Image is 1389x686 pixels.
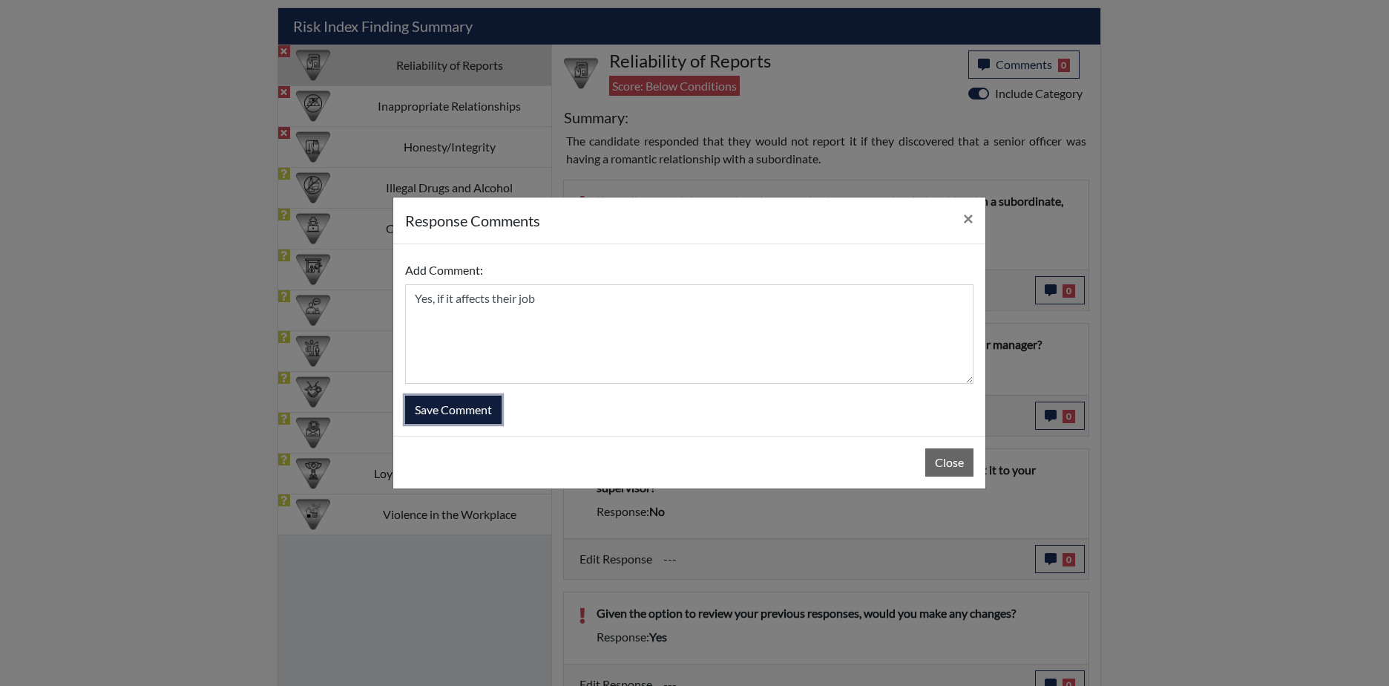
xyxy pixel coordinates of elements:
[951,197,985,239] button: Close
[405,256,483,284] label: Add Comment:
[925,448,973,477] button: Close
[963,207,973,229] span: ×
[405,396,502,424] button: Save Comment
[405,209,540,232] h5: response Comments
